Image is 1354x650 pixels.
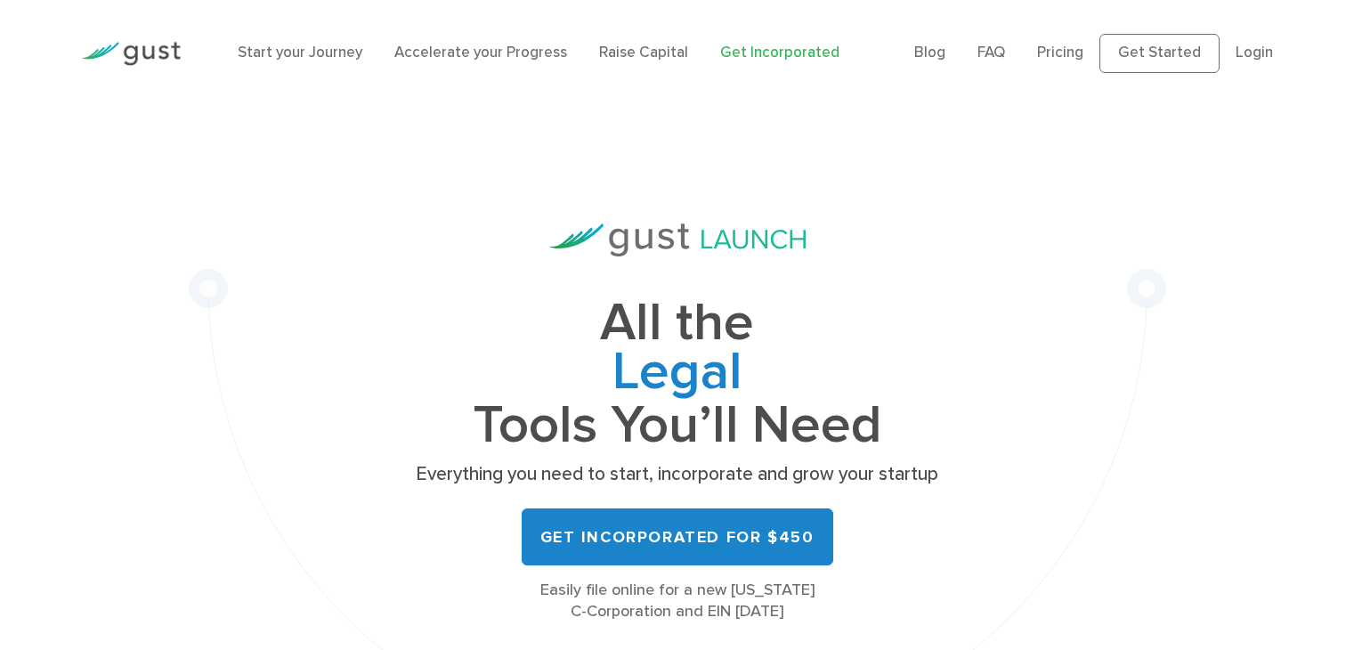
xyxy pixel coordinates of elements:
[394,44,567,61] a: Accelerate your Progress
[1037,44,1083,61] a: Pricing
[410,348,945,402] span: Legal
[410,462,945,487] p: Everything you need to start, incorporate and grow your startup
[410,580,945,622] div: Easily file online for a new [US_STATE] C-Corporation and EIN [DATE]
[1099,34,1220,73] a: Get Started
[977,44,1005,61] a: FAQ
[410,299,945,450] h1: All the Tools You’ll Need
[81,42,181,66] img: Gust Logo
[599,44,688,61] a: Raise Capital
[1236,44,1273,61] a: Login
[720,44,839,61] a: Get Incorporated
[914,44,945,61] a: Blog
[549,223,806,256] img: Gust Launch Logo
[238,44,362,61] a: Start your Journey
[522,508,833,565] a: Get Incorporated for $450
